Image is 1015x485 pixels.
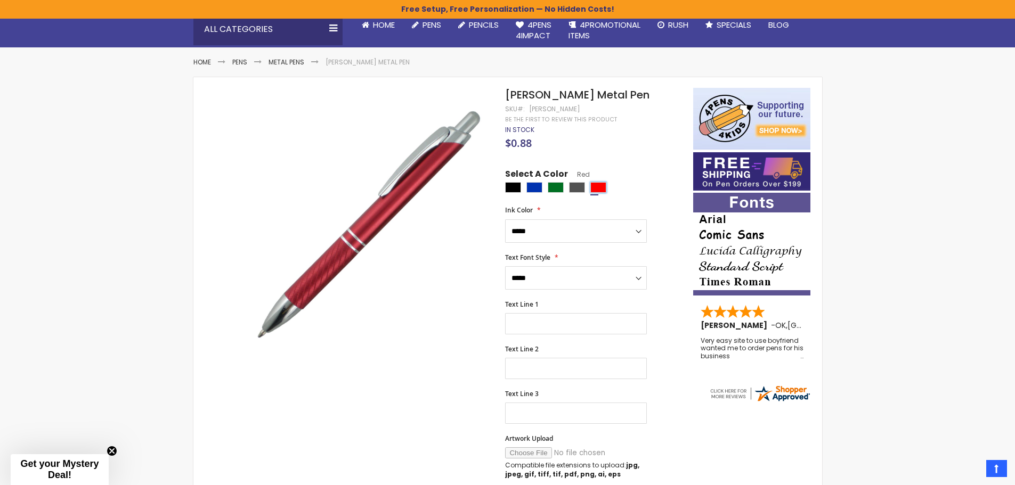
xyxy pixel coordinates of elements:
button: Close teaser [107,446,117,456]
span: Rush [668,19,688,30]
img: 4pens.com widget logo [709,384,811,403]
span: Red [568,170,590,179]
span: Ink Color [505,205,533,215]
a: Metal Pens [269,57,304,67]
span: 4Pens 4impact [516,19,551,41]
span: [PERSON_NAME] [701,320,771,331]
span: Artwork Upload [505,434,553,443]
div: Get your Mystery Deal!Close teaser [11,454,109,485]
a: 4pens.com certificate URL [709,396,811,405]
div: Blue [526,182,542,193]
span: 4PROMOTIONAL ITEMS [569,19,640,41]
img: Free shipping on orders over $199 [693,152,810,191]
span: Get your Mystery Deal! [20,458,99,480]
a: Specials [697,13,760,37]
div: Black [505,182,521,193]
div: [PERSON_NAME] [529,105,580,113]
a: Pens [403,13,450,37]
span: [PERSON_NAME] Metal Pen [505,87,649,102]
div: Green [548,182,564,193]
span: Specials [717,19,751,30]
img: font-personalization-examples [693,193,810,295]
span: Text Line 3 [505,389,539,398]
span: OK [775,320,786,331]
div: Very easy site to use boyfriend wanted me to order pens for his business [701,337,804,360]
span: Text Font Style [505,253,550,262]
strong: SKU [505,104,525,113]
img: harris_side_red_1.jpg [248,103,491,347]
a: Rush [649,13,697,37]
a: 4Pens4impact [507,13,560,48]
a: Pens [232,57,247,67]
div: Red [590,182,606,193]
strong: jpg, jpeg, gif, tiff, tif, pdf, png, ai, eps [505,461,639,478]
span: Select A Color [505,168,568,183]
span: - , [771,320,866,331]
a: Be the first to review this product [505,116,617,124]
span: Text Line 2 [505,344,539,354]
img: 4pens 4 kids [693,88,810,150]
a: Top [986,460,1007,477]
span: [GEOGRAPHIC_DATA] [787,320,866,331]
span: In stock [505,125,534,134]
a: Home [193,57,211,67]
span: Pens [423,19,441,30]
span: Home [373,19,395,30]
div: All Categories [193,13,343,45]
span: Pencils [469,19,499,30]
a: 4PROMOTIONALITEMS [560,13,649,48]
span: Text Line 1 [505,300,539,309]
span: $0.88 [505,136,532,150]
div: Availability [505,126,534,134]
a: Blog [760,13,798,37]
li: [PERSON_NAME] Metal Pen [326,58,410,67]
p: Compatible file extensions to upload: [505,461,647,478]
span: Blog [768,19,789,30]
div: Gunmetal [569,182,585,193]
a: Pencils [450,13,507,37]
a: Home [353,13,403,37]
